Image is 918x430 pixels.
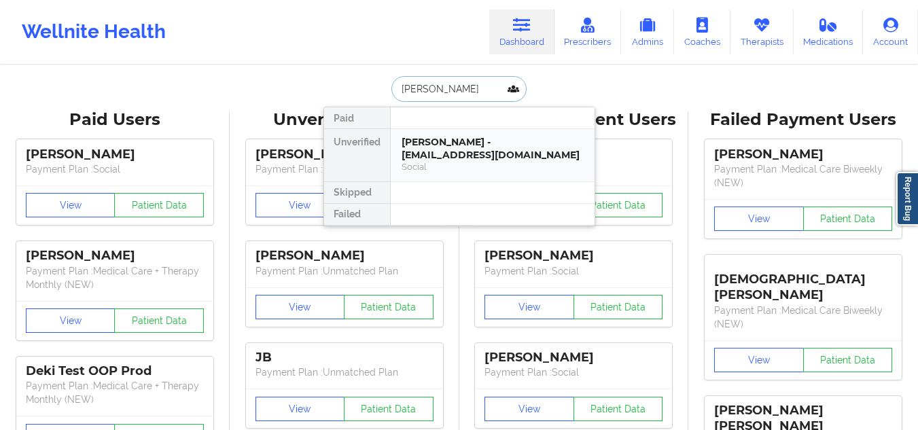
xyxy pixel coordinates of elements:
div: Deki Test OOP Prod [26,363,204,379]
button: Patient Data [114,193,204,217]
div: [PERSON_NAME] - [EMAIL_ADDRESS][DOMAIN_NAME] [402,136,584,161]
button: View [484,295,574,319]
div: [PERSON_NAME] [714,147,892,162]
a: Admins [621,10,674,54]
button: View [26,308,116,333]
div: [DEMOGRAPHIC_DATA][PERSON_NAME] [714,262,892,303]
button: Patient Data [803,207,893,231]
div: [PERSON_NAME] [26,248,204,264]
div: Failed Payment Users [698,109,908,130]
a: Account [863,10,918,54]
button: View [255,193,345,217]
p: Payment Plan : Medical Care Biweekly (NEW) [714,162,892,190]
button: Patient Data [344,295,434,319]
button: Patient Data [573,193,663,217]
a: Prescribers [554,10,622,54]
a: Medications [794,10,864,54]
button: Patient Data [573,295,663,319]
a: Report Bug [896,172,918,226]
button: View [255,397,345,421]
div: Skipped [324,182,390,204]
p: Payment Plan : Medical Care Biweekly (NEW) [714,304,892,331]
p: Payment Plan : Medical Care + Therapy Monthly (NEW) [26,264,204,291]
div: [PERSON_NAME] [255,147,434,162]
button: View [255,295,345,319]
button: View [26,193,116,217]
a: Therapists [730,10,794,54]
div: [PERSON_NAME] [484,248,663,264]
a: Coaches [674,10,730,54]
p: Payment Plan : Social [26,162,204,176]
div: Unverified [324,129,390,182]
p: Payment Plan : Unmatched Plan [255,365,434,379]
button: View [714,348,804,372]
p: Payment Plan : Unmatched Plan [255,162,434,176]
p: Payment Plan : Social [484,264,663,278]
button: Patient Data [803,348,893,372]
button: Patient Data [344,397,434,421]
div: Social [402,161,584,173]
button: Patient Data [573,397,663,421]
div: [PERSON_NAME] [26,147,204,162]
div: Unverified Users [239,109,450,130]
p: Payment Plan : Unmatched Plan [255,264,434,278]
div: [PERSON_NAME] [484,350,663,365]
button: View [714,207,804,231]
div: Paid Users [10,109,220,130]
a: Dashboard [489,10,554,54]
p: Payment Plan : Social [484,365,663,379]
p: Payment Plan : Medical Care + Therapy Monthly (NEW) [26,379,204,406]
button: View [484,397,574,421]
button: Patient Data [114,308,204,333]
div: JB [255,350,434,365]
div: Failed [324,204,390,226]
div: Paid [324,107,390,129]
div: [PERSON_NAME] [255,248,434,264]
